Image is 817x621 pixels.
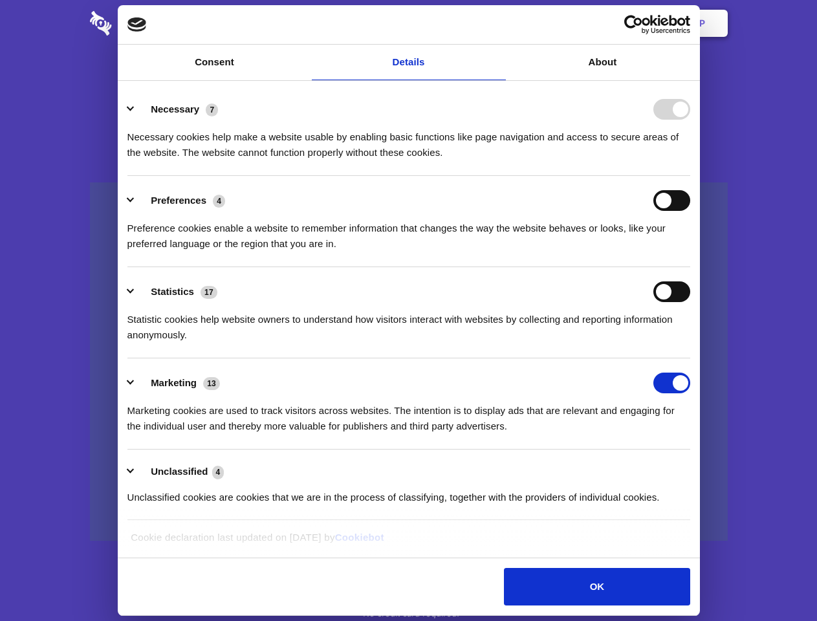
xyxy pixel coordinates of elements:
a: Cookiebot [335,532,384,543]
span: 13 [203,377,220,390]
a: Consent [118,45,312,80]
div: Statistic cookies help website owners to understand how visitors interact with websites by collec... [127,302,690,343]
button: Statistics (17) [127,281,226,302]
h4: Auto-redaction of sensitive data, encrypted data sharing and self-destructing private chats. Shar... [90,118,728,160]
button: OK [504,568,690,605]
div: Marketing cookies are used to track visitors across websites. The intention is to display ads tha... [127,393,690,434]
label: Statistics [151,286,194,297]
img: logo [127,17,147,32]
img: logo-wordmark-white-trans-d4663122ce5f474addd5e946df7df03e33cb6a1c49d2221995e7729f52c070b2.svg [90,11,201,36]
button: Necessary (7) [127,99,226,120]
a: Contact [525,3,584,43]
label: Necessary [151,103,199,114]
span: 4 [212,466,224,479]
button: Unclassified (4) [127,464,232,480]
div: Preference cookies enable a website to remember information that changes the way the website beha... [127,211,690,252]
h1: Eliminate Slack Data Loss. [90,58,728,105]
div: Necessary cookies help make a website usable by enabling basic functions like page navigation and... [127,120,690,160]
iframe: Drift Widget Chat Controller [752,556,801,605]
label: Marketing [151,377,197,388]
a: Details [312,45,506,80]
span: 4 [213,195,225,208]
a: About [506,45,700,80]
div: Cookie declaration last updated on [DATE] by [121,530,696,555]
a: Pricing [380,3,436,43]
a: Wistia video thumbnail [90,182,728,541]
label: Preferences [151,195,206,206]
button: Marketing (13) [127,373,228,393]
button: Preferences (4) [127,190,234,211]
div: Unclassified cookies are cookies that we are in the process of classifying, together with the pro... [127,480,690,505]
span: 7 [206,103,218,116]
a: Usercentrics Cookiebot - opens in a new window [577,15,690,34]
span: 17 [201,286,217,299]
a: Login [587,3,643,43]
